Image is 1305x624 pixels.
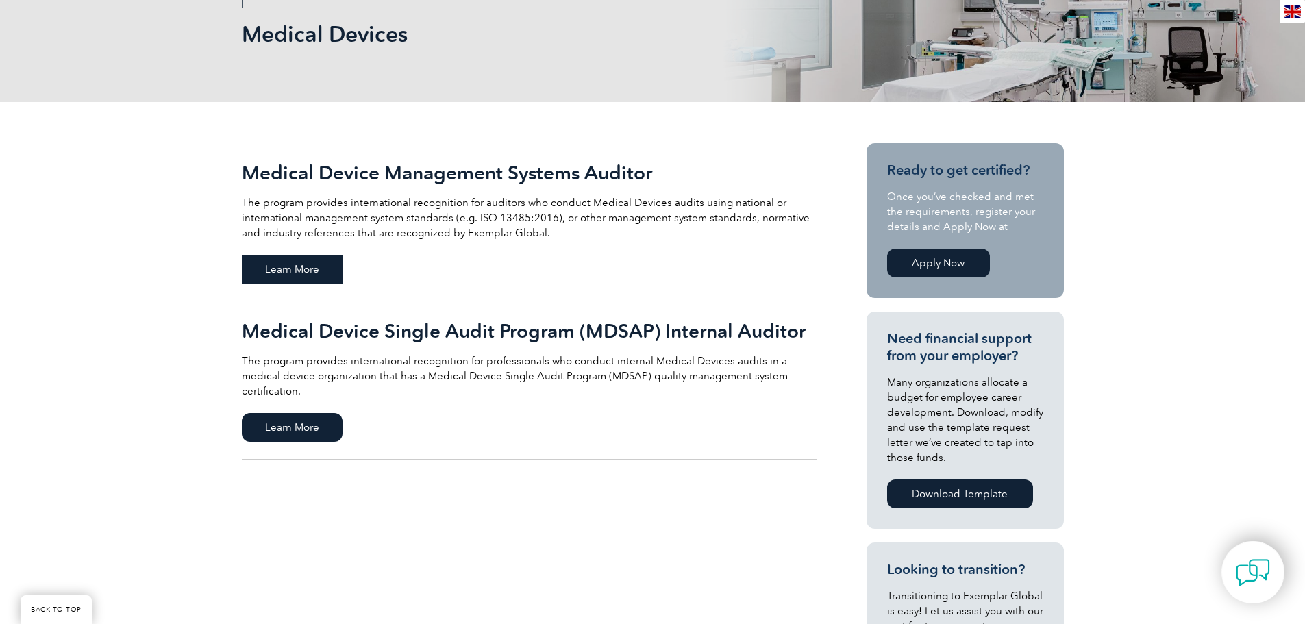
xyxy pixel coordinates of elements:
h2: Medical Device Management Systems Auditor [242,162,817,184]
a: Download Template [887,479,1033,508]
img: contact-chat.png [1236,556,1270,590]
a: Apply Now [887,249,990,277]
p: The program provides international recognition for auditors who conduct Medical Devices audits us... [242,195,817,240]
p: Once you’ve checked and met the requirements, register your details and Apply Now at [887,189,1043,234]
span: Learn More [242,413,343,442]
h3: Need financial support from your employer? [887,330,1043,364]
p: Many organizations allocate a budget for employee career development. Download, modify and use th... [887,375,1043,465]
a: BACK TO TOP [21,595,92,624]
h2: Medical Device Single Audit Program (MDSAP) Internal Auditor [242,320,817,342]
a: Medical Device Single Audit Program (MDSAP) Internal Auditor The program provides international r... [242,301,817,460]
span: Learn More [242,255,343,284]
p: The program provides international recognition for professionals who conduct internal Medical Dev... [242,353,817,399]
h3: Ready to get certified? [887,162,1043,179]
img: en [1284,5,1301,18]
h3: Looking to transition? [887,561,1043,578]
a: Medical Device Management Systems Auditor The program provides international recognition for audi... [242,143,817,301]
h1: Medical Devices [242,21,768,47]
